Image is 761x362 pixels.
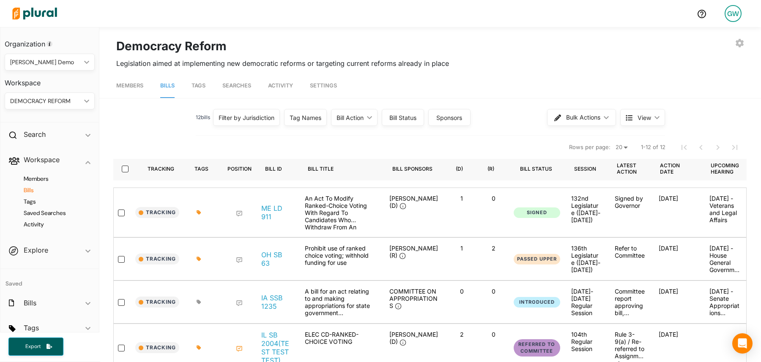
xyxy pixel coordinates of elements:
a: Searches [222,74,251,98]
a: OH SB 63 [261,250,291,267]
button: Signed [514,207,560,218]
a: IA SSB 1235 [261,294,291,310]
p: [DATE] - Veterans and Legal Affairs [709,195,739,223]
h2: Bills [24,298,36,308]
h1: Democracy Reform [116,37,227,55]
span: [PERSON_NAME] (D) [389,195,438,209]
div: Upcoming Hearing [711,157,747,180]
a: Members [116,74,143,98]
div: An Act To Modify Ranked-Choice Voting With Regard To Candidates Who Withdraw From An Election [298,195,383,230]
div: Bill ID [265,166,282,172]
p: 2 [449,331,474,338]
input: select-row-state-il-104th-sb2004 [118,345,125,351]
p: 0 [481,195,506,202]
div: Bill Title [308,157,341,180]
div: (R) [487,157,502,180]
span: Tags [192,82,205,89]
div: Bill Title [308,166,334,172]
button: Introduced [514,297,560,308]
div: [DATE] [652,288,703,316]
h4: Saved [0,269,99,290]
div: Sponsors [434,113,465,122]
div: Tag Names [290,113,321,122]
div: Tags [194,166,208,172]
div: Add tags [197,256,201,261]
input: select-all-rows [122,166,129,172]
span: Members [116,82,143,89]
div: Prohibit use of ranked choice voting; withhold funding for use [298,245,383,273]
div: Tags [194,157,216,180]
div: Session [574,166,596,172]
h4: Bills [13,186,90,194]
a: Tags [13,198,90,206]
button: First Page [676,139,693,156]
p: 1 [449,245,474,252]
p: 2 [481,245,506,252]
a: Tags [192,74,205,98]
div: GW [725,5,742,22]
h2: Explore [24,245,48,255]
span: Searches [222,82,251,89]
a: Settings [310,74,337,98]
div: Action Date [660,162,690,175]
button: Tracking [135,297,179,308]
button: Last Page [726,139,743,156]
div: Add Position Statement [236,300,243,307]
span: [PERSON_NAME] (R) [389,245,438,259]
div: (R) [487,166,494,172]
a: Members [13,175,90,183]
div: [DATE]-[DATE] Regular Session [571,288,601,316]
h2: Workspace [24,155,60,164]
button: Previous Page [693,139,709,156]
input: select-row-state-ia-2025_2026-ssb1235 [118,299,125,306]
div: [DATE] [652,245,703,273]
div: 104th Regular Session [571,331,601,352]
div: DEMOCRACY REFORM [10,97,81,106]
div: [DATE] [652,195,703,230]
button: Passed Upper [514,254,560,264]
a: ME LD 911 [261,204,291,221]
button: Tracking [135,253,179,264]
div: 136th Legislature ([DATE]-[DATE]) [571,245,601,273]
button: Next Page [709,139,726,156]
button: Bulk Actions [547,109,616,126]
a: Activity [13,220,90,229]
p: 1 [449,195,474,202]
span: View [638,113,651,122]
div: Open Intercom Messenger [732,333,753,354]
a: GW [718,2,748,25]
span: Legislation aimed at implementing new democratic reforms or targeting current reforms already in ... [116,56,449,71]
a: Activity [268,74,293,98]
div: Bill Action [337,113,364,122]
input: select-row-state-oh-136-sb63 [118,256,125,263]
div: (D) [456,157,471,180]
span: COMMITTEE ON APPROPRIATIONS [389,288,438,309]
h2: Search [24,130,46,139]
div: Bill Status [520,157,560,180]
div: Add Position Statement [236,346,243,352]
div: Latest Action [617,162,646,175]
div: Upcoming Hearing [711,162,739,175]
div: Position [227,166,252,172]
div: Refer to Committee [608,245,652,273]
a: Bills [160,74,175,98]
p: [DATE] - House General Government Committee Meeting [709,245,739,273]
span: Settings [310,82,337,89]
div: Bill Status [520,166,552,172]
input: select-row-state-me-132-ld911 [118,210,125,216]
div: Action Date [660,157,697,180]
h3: Organization [5,32,95,50]
div: Signed by Governor [608,195,652,230]
div: Position [227,157,252,180]
h2: Tags [24,323,39,332]
div: Bill ID [265,157,290,180]
div: Add tags [197,299,201,305]
div: 132nd Legislature ([DATE]-[DATE]) [571,195,601,223]
div: Add tags [197,210,201,215]
span: Activity [268,82,293,89]
span: Bills [160,82,175,89]
span: 12 bill s [196,114,210,120]
div: Bill Sponsors [392,157,433,180]
a: Saved Searches [13,209,90,217]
